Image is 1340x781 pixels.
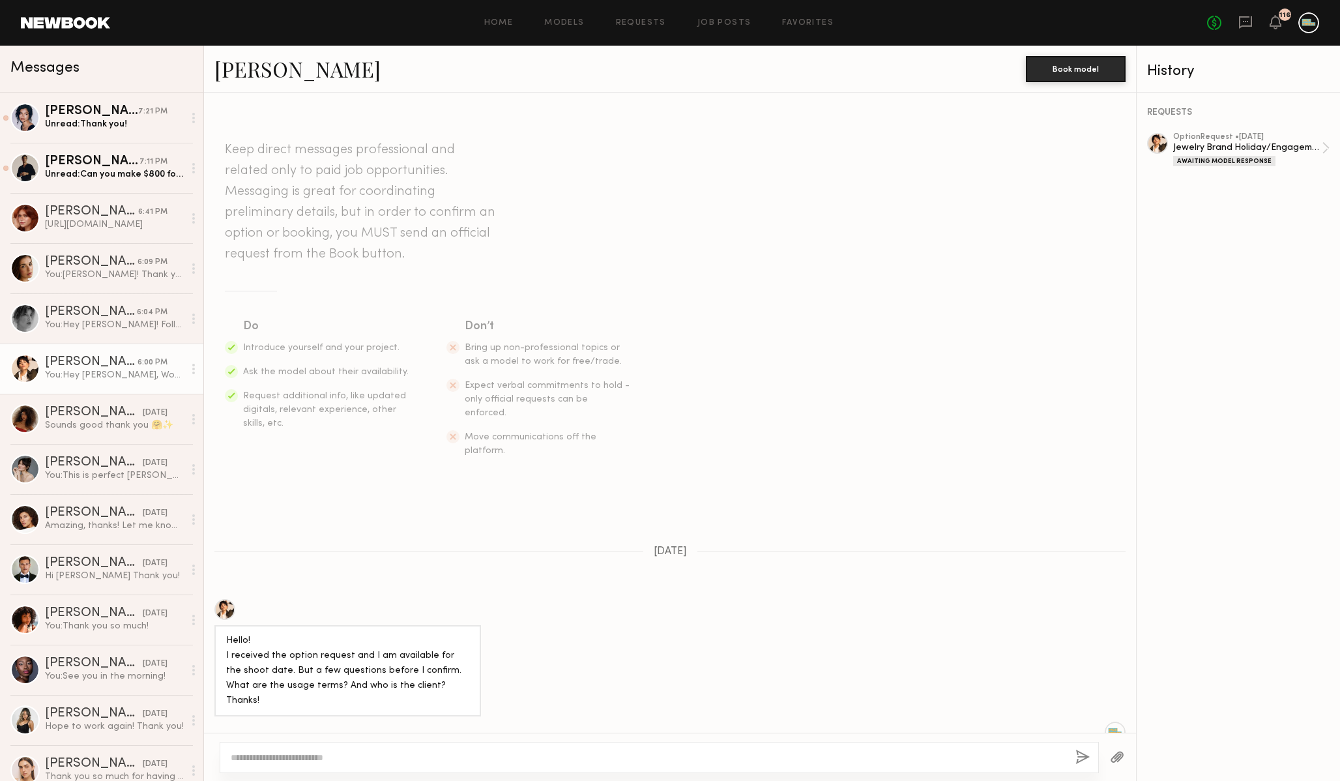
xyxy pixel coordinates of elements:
span: Move communications off the platform. [465,433,596,455]
div: [DATE] [143,407,167,419]
div: [DATE] [143,708,167,720]
a: Favorites [782,19,834,27]
div: Do [243,317,410,336]
div: History [1147,64,1330,79]
span: Bring up non-professional topics or ask a model to work for free/trade. [465,344,622,366]
div: [PERSON_NAME] [45,607,143,620]
div: You: This is perfect [PERSON_NAME]! Thank you so much, will get back to you soon [45,469,184,482]
div: [URL][DOMAIN_NAME] [45,218,184,231]
span: Expect verbal commitments to hold - only official requests can be enforced. [465,381,630,417]
button: Book model [1026,56,1126,82]
div: You: [PERSON_NAME]! Thank you so much for your interest in our project! We are still working thro... [45,269,184,281]
a: optionRequest •[DATE]Jewelry Brand Holiday/Engagement CampaignAwaiting Model Response [1173,133,1330,166]
div: 6:09 PM [138,256,167,269]
div: Unread: Can you make $800 for 8 hours work? [45,168,184,181]
div: [DATE] [143,608,167,620]
div: option Request • [DATE] [1173,133,1322,141]
div: Don’t [465,317,632,336]
div: Hi [PERSON_NAME] Thank you! [45,570,184,582]
div: REQUESTS [1147,108,1330,117]
div: You: See you in the morning! [45,670,184,683]
span: Ask the model about their availability. [243,368,409,376]
a: Home [484,19,514,27]
div: 6:00 PM [138,357,167,369]
span: Request additional info, like updated digitals, relevant experience, other skills, etc. [243,392,406,428]
span: Introduce yourself and your project. [243,344,400,352]
div: [PERSON_NAME] [45,306,137,319]
div: Jewelry Brand Holiday/Engagement Campaign [1173,141,1322,154]
div: [PERSON_NAME] [45,155,139,168]
div: 6:41 PM [138,206,167,218]
a: Models [544,19,584,27]
div: 6:04 PM [137,306,167,319]
div: [PERSON_NAME] [45,356,138,369]
span: Messages [10,61,80,76]
div: Hope to work again! Thank you! [45,720,184,733]
div: [PERSON_NAME] [45,205,138,218]
div: You: Hey [PERSON_NAME], Would you be open to a two year usage period for the listed usages? [45,369,184,381]
div: Awaiting Model Response [1173,156,1275,166]
a: Requests [616,19,666,27]
div: [PERSON_NAME] [45,105,138,118]
div: You: Thank you so much! [45,620,184,632]
div: Unread: Thank you! [45,118,184,130]
div: [DATE] [143,507,167,520]
div: 7:11 PM [139,156,167,168]
div: [PERSON_NAME] [45,456,143,469]
div: [PERSON_NAME] [45,406,143,419]
div: [PERSON_NAME] [45,507,143,520]
div: [DATE] [143,457,167,469]
header: Keep direct messages professional and related only to paid job opportunities. Messaging is great ... [225,140,499,265]
div: [PERSON_NAME] [45,657,143,670]
div: Amazing, thanks! Let me know if there is anything else needed! [45,520,184,532]
div: [DATE] [143,557,167,570]
div: [PERSON_NAME] [45,557,143,570]
div: [PERSON_NAME] [45,256,138,269]
div: [PERSON_NAME] [45,707,143,720]
a: [PERSON_NAME] [214,55,381,83]
div: 116 [1279,12,1290,19]
a: Job Posts [697,19,751,27]
div: Sounds good thank you 🤗✨ [45,419,184,432]
span: [DATE] [654,546,687,557]
div: 7:21 PM [138,106,167,118]
div: [DATE] [143,758,167,771]
a: Book model [1026,63,1126,74]
div: Hello! I received the option request and I am available for the shoot date. But a few questions b... [226,634,469,709]
div: You: Hey [PERSON_NAME]! Following up on this message just in case you didn't see it earlier! I pe... [45,319,184,331]
div: [DATE] [143,658,167,670]
div: [PERSON_NAME] [45,758,143,771]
